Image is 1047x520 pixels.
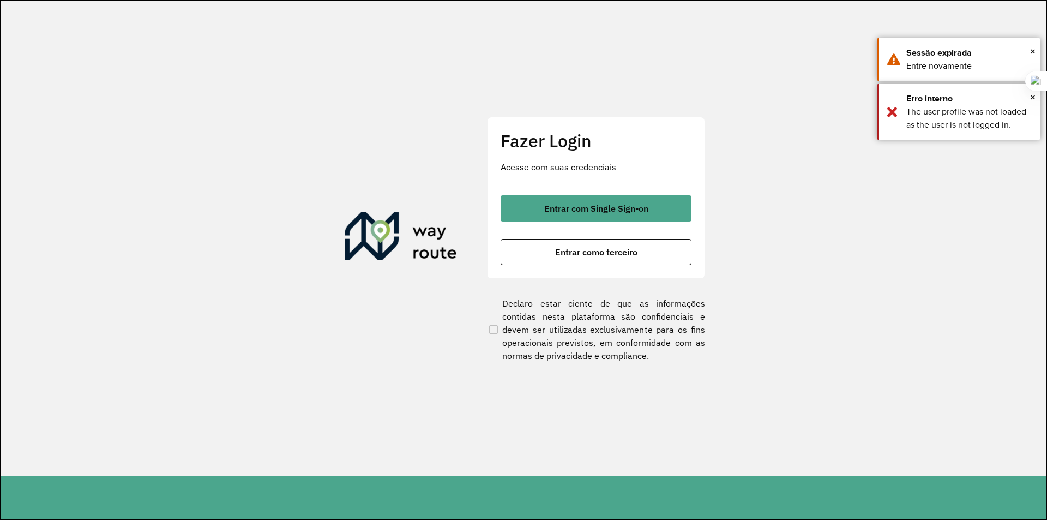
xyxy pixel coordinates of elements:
[906,105,1032,132] div: The user profile was not loaded as the user is not logged in.
[501,195,691,222] button: button
[1030,43,1036,59] button: Close
[501,160,691,174] p: Acesse com suas credenciais
[501,130,691,151] h2: Fazer Login
[1030,43,1036,59] span: ×
[487,297,705,362] label: Declaro estar ciente de que as informações contidas nesta plataforma são confidenciais e devem se...
[555,248,637,256] span: Entrar como terceiro
[345,212,457,265] img: Roteirizador AmbevTech
[1030,89,1036,105] button: Close
[906,92,1032,105] div: Erro interno
[501,239,691,265] button: button
[906,59,1032,73] div: Entre novamente
[1030,89,1036,105] span: ×
[906,46,1032,59] div: Sessão expirada
[544,204,648,213] span: Entrar com Single Sign-on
